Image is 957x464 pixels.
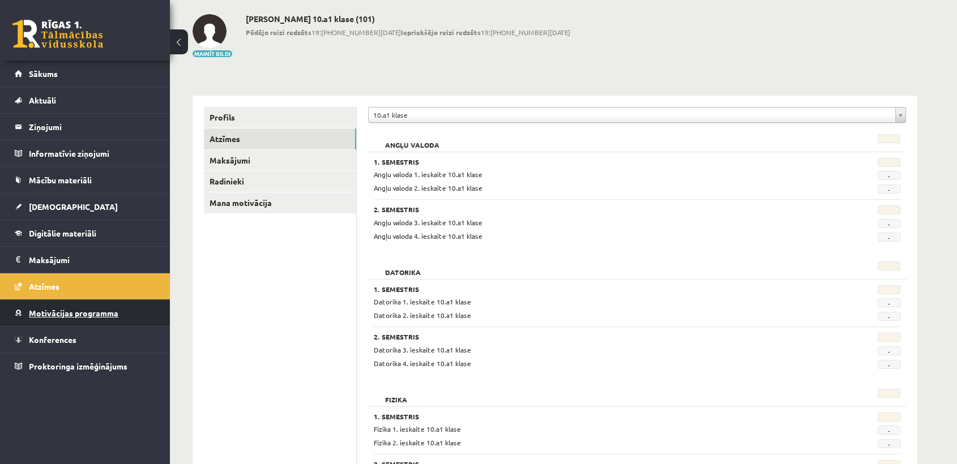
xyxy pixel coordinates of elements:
[246,27,570,37] span: 19:[PHONE_NUMBER][DATE] 19:[PHONE_NUMBER][DATE]
[374,285,810,293] h3: 1. Semestris
[15,140,156,166] a: Informatīvie ziņojumi
[29,95,56,105] span: Aktuāli
[374,170,482,179] span: Angļu valoda 1. ieskaite 10.a1 klase
[374,231,482,240] span: Angļu valoda 4. ieskaite 10.a1 klase
[204,150,356,171] a: Maksājumi
[374,134,451,145] h2: Angļu valoda
[374,158,810,166] h3: 1. Semestris
[369,108,905,122] a: 10.a1 klase
[878,312,900,321] span: -
[204,171,356,192] a: Radinieki
[193,14,227,48] img: Zenta Viktorija Amoliņa
[29,361,127,371] span: Proktoringa izmēģinājums
[374,345,471,354] span: Datorika 3. ieskaite 10.a1 klase
[15,247,156,273] a: Maksājumi
[12,20,103,48] a: Rīgas 1. Tālmācības vidusskola
[878,298,900,307] span: -
[29,308,118,318] span: Motivācijas programma
[878,171,900,180] span: -
[374,311,471,320] span: Datorika 2. ieskaite 10.a1 klase
[29,281,59,291] span: Atzīmes
[374,218,482,227] span: Angļu valoda 3. ieskaite 10.a1 klase
[878,439,900,448] span: -
[374,261,432,273] h2: Datorika
[374,359,471,368] span: Datorika 4. ieskaite 10.a1 klase
[401,28,481,37] b: Iepriekšējo reizi redzēts
[29,334,76,345] span: Konferences
[204,107,356,128] a: Profils
[246,14,570,24] h2: [PERSON_NAME] 10.a1 klase (101)
[374,333,810,341] h3: 2. Semestris
[374,389,418,400] h2: Fizika
[15,167,156,193] a: Mācību materiāli
[374,205,810,213] h3: 2. Semestris
[29,201,118,212] span: [DEMOGRAPHIC_DATA]
[373,108,891,122] span: 10.a1 klase
[15,194,156,220] a: [DEMOGRAPHIC_DATA]
[15,273,156,299] a: Atzīmes
[29,68,58,79] span: Sākums
[193,50,232,57] button: Mainīt bildi
[204,128,356,149] a: Atzīmes
[374,183,482,192] span: Angļu valoda 2. ieskaite 10.a1 klase
[878,346,900,355] span: -
[246,28,311,37] b: Pēdējo reizi redzēts
[878,233,900,242] span: -
[15,220,156,246] a: Digitālie materiāli
[374,438,461,447] span: Fizika 2. ieskaite 10.a1 klase
[15,300,156,326] a: Motivācijas programma
[374,413,810,420] h3: 1. Semestris
[878,360,900,369] span: -
[204,192,356,213] a: Mana motivācija
[15,353,156,379] a: Proktoringa izmēģinājums
[29,114,156,140] legend: Ziņojumi
[878,426,900,435] span: -
[29,175,92,185] span: Mācību materiāli
[374,297,471,306] span: Datorika 1. ieskaite 10.a1 klase
[29,140,156,166] legend: Informatīvie ziņojumi
[15,114,156,140] a: Ziņojumi
[29,247,156,273] legend: Maksājumi
[374,424,461,433] span: Fizika 1. ieskaite 10.a1 klase
[878,219,900,228] span: -
[15,326,156,353] a: Konferences
[878,184,900,194] span: -
[15,87,156,113] a: Aktuāli
[15,61,156,87] a: Sākums
[29,228,96,238] span: Digitālie materiāli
